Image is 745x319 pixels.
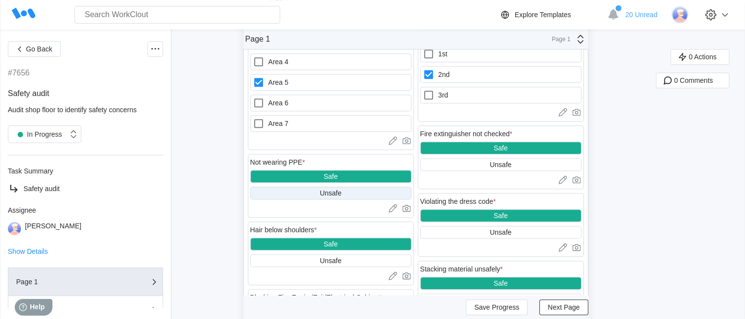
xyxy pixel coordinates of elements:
span: 20 Unread [625,11,657,19]
button: Next Page [539,299,588,315]
div: Explore Templates [515,11,571,19]
div: Assignee [8,206,163,214]
div: Safe [494,144,508,152]
button: Save Progress [466,299,528,315]
span: Next Page [548,304,579,311]
div: Safe [324,240,338,248]
div: Not wearing PPE [250,158,305,166]
div: Safe [494,212,508,220]
div: Page 1 [245,35,270,44]
div: Page 1 [546,36,571,43]
button: 0 Actions [671,49,729,65]
span: 0 Comments [674,77,713,84]
label: Area 7 [250,115,411,132]
label: Area 5 [250,74,411,91]
div: Unsafe [320,189,341,197]
a: Explore Templates [499,9,602,21]
div: Unsafe [490,161,511,169]
div: In Progress [13,127,62,141]
span: Go Back [26,46,52,52]
div: Safe [324,172,338,180]
div: Stacking material unsafely [420,265,503,273]
button: Show Details [8,248,48,255]
span: Safety audit [24,185,60,193]
div: #7656 [8,69,30,77]
div: Page 1 [16,278,114,285]
label: 2nd [420,66,581,83]
span: Safety audit [8,89,49,98]
div: Violating the dress code [420,197,496,205]
div: Hair below shoulders [250,226,317,234]
label: Area 6 [250,95,411,111]
div: [PERSON_NAME] [25,222,81,235]
button: Page 1 [8,268,163,296]
label: 1st [420,46,581,62]
div: Audit shop floor to identify safety concerns [8,106,163,114]
label: 3rd [420,87,581,103]
span: Save Progress [474,304,519,311]
label: Area 4 [250,53,411,70]
input: Search WorkClout [74,6,280,24]
div: Blocking Fire Equip./Exit/Electrical Cabinet [250,294,383,301]
button: 0 Comments [656,73,729,88]
div: Task Summary [8,167,163,175]
div: Fire extinguisher not checked [420,130,512,138]
img: user-3.png [8,222,21,235]
div: Unsafe [490,228,511,236]
div: Safe [494,279,508,287]
div: Unsafe [320,257,341,265]
span: 0 Actions [689,53,717,60]
button: Go Back [8,41,61,57]
img: user-3.png [672,6,688,23]
a: Safety audit [8,183,163,195]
